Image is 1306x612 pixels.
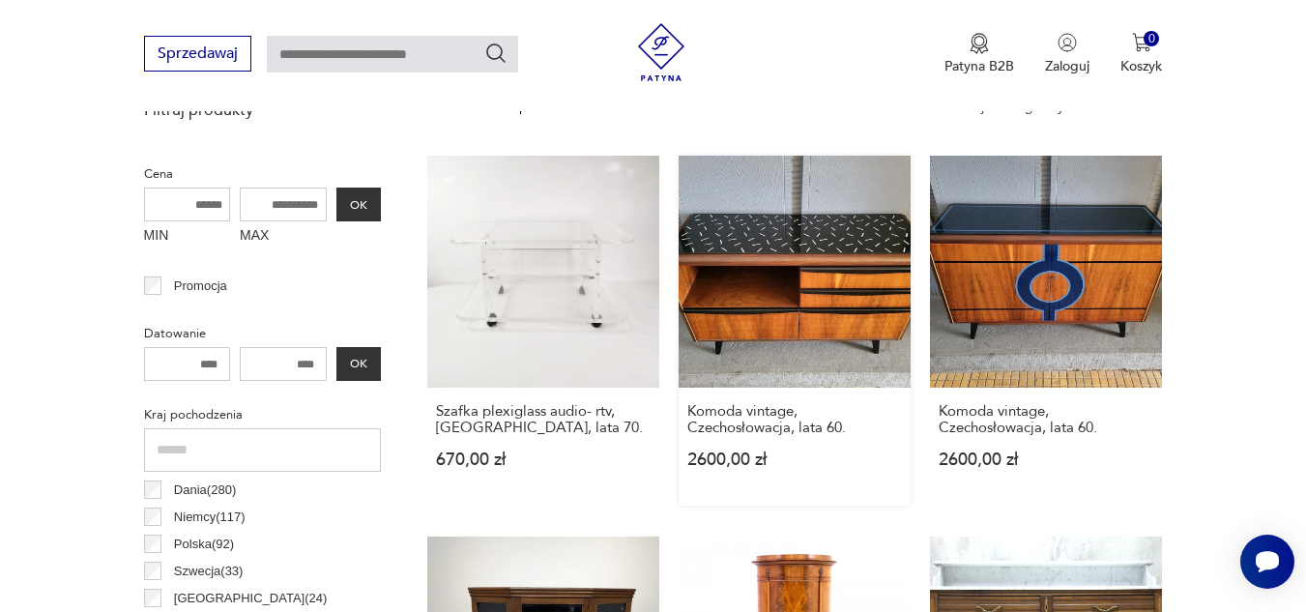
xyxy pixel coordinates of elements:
[174,276,227,297] p: Promocja
[240,221,327,252] label: MAX
[484,42,508,65] button: Szukaj
[1045,57,1089,75] p: Zaloguj
[174,561,244,582] p: Szwecja ( 33 )
[1120,57,1162,75] p: Koszyk
[1120,33,1162,75] button: 0Koszyk
[436,403,651,436] h3: Szafka plexiglass audio- rtv, [GEOGRAPHIC_DATA], lata 70.
[944,57,1014,75] p: Patyna B2B
[939,452,1153,468] p: 2600,00 zł
[679,156,911,506] a: Komoda vintage, Czechosłowacja, lata 60.Komoda vintage, Czechosłowacja, lata 60.2600,00 zł
[687,452,902,468] p: 2600,00 zł
[144,221,231,252] label: MIN
[687,403,902,436] h3: Komoda vintage, Czechosłowacja, lata 60.
[939,403,1153,436] h3: Komoda vintage, Czechosłowacja, lata 60.
[632,23,690,81] img: Patyna - sklep z meblami i dekoracjami vintage
[144,36,251,72] button: Sprzedawaj
[336,347,381,381] button: OK
[144,323,381,344] p: Datowanie
[144,48,251,62] a: Sprzedawaj
[930,156,1162,506] a: Komoda vintage, Czechosłowacja, lata 60.Komoda vintage, Czechosłowacja, lata 60.2600,00 zł
[1132,33,1151,52] img: Ikona koszyka
[436,452,651,468] p: 670,00 zł
[1144,31,1160,47] div: 0
[970,33,989,54] img: Ikona medalu
[174,534,234,555] p: Polska ( 92 )
[944,33,1014,75] button: Patyna B2B
[174,480,236,501] p: Dania ( 280 )
[1058,33,1077,52] img: Ikonka użytkownika
[336,188,381,221] button: OK
[1045,33,1089,75] button: Zaloguj
[174,588,327,609] p: [GEOGRAPHIC_DATA] ( 24 )
[174,507,246,528] p: Niemcy ( 117 )
[944,33,1014,75] a: Ikona medaluPatyna B2B
[144,404,381,425] p: Kraj pochodzenia
[1240,535,1294,589] iframe: Smartsupp widget button
[427,156,659,506] a: Szafka plexiglass audio- rtv, Włochy, lata 70.Szafka plexiglass audio- rtv, [GEOGRAPHIC_DATA], la...
[144,163,381,185] p: Cena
